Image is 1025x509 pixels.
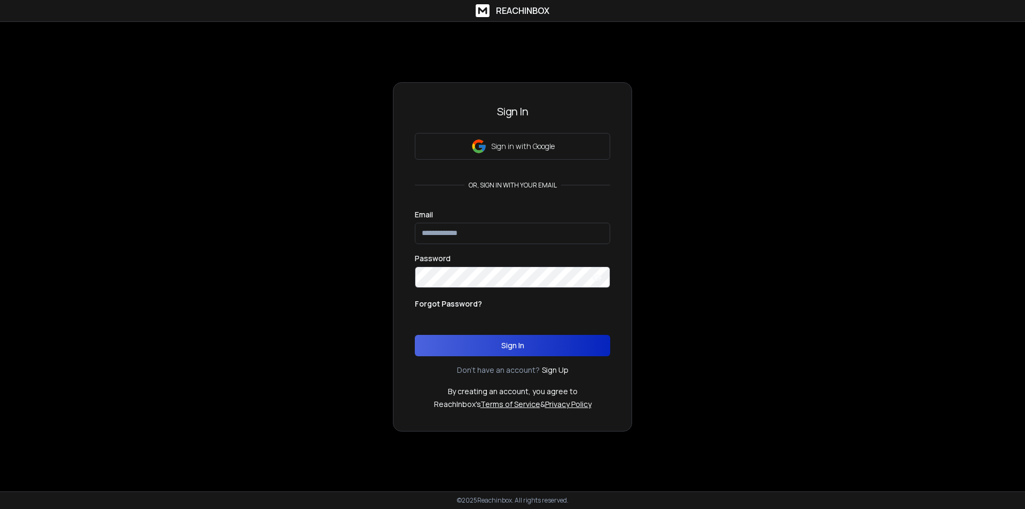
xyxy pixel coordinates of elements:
[457,496,569,505] p: © 2025 Reachinbox. All rights reserved.
[542,365,569,375] a: Sign Up
[415,211,433,218] label: Email
[464,181,561,190] p: or, sign in with your email
[476,4,549,17] a: ReachInbox
[491,141,555,152] p: Sign in with Google
[434,399,592,410] p: ReachInbox's &
[415,335,610,356] button: Sign In
[448,386,578,397] p: By creating an account, you agree to
[415,133,610,160] button: Sign in with Google
[545,399,592,409] a: Privacy Policy
[415,104,610,119] h3: Sign In
[415,299,482,309] p: Forgot Password?
[457,365,540,375] p: Don't have an account?
[480,399,540,409] a: Terms of Service
[496,4,549,17] h1: ReachInbox
[415,255,451,262] label: Password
